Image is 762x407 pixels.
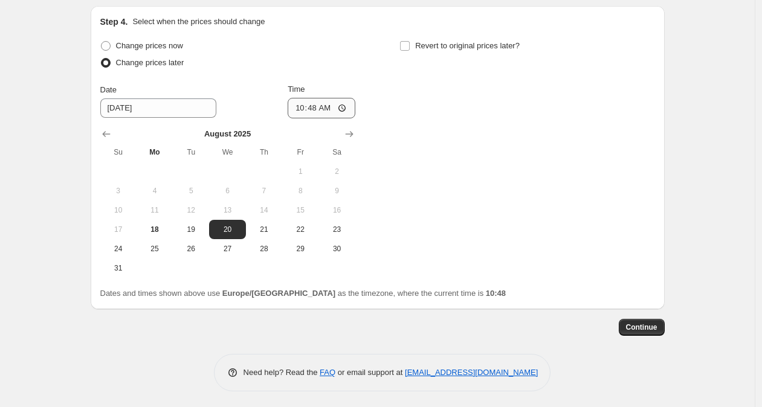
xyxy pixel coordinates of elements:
button: Tuesday August 5 2025 [173,181,209,200]
button: Tuesday August 12 2025 [173,200,209,220]
a: FAQ [320,368,335,377]
button: Saturday August 9 2025 [318,181,355,200]
span: Change prices later [116,58,184,67]
span: 26 [178,244,204,254]
button: Friday August 22 2025 [282,220,318,239]
span: Fr [287,147,314,157]
span: 5 [178,186,204,196]
span: 24 [105,244,132,254]
span: 23 [323,225,350,234]
span: 19 [178,225,204,234]
button: Saturday August 23 2025 [318,220,355,239]
button: Today Monday August 18 2025 [137,220,173,239]
span: 31 [105,263,132,273]
button: Wednesday August 20 2025 [209,220,245,239]
span: Th [251,147,277,157]
span: 3 [105,186,132,196]
span: 1 [287,167,314,176]
button: Sunday August 31 2025 [100,258,137,278]
span: 18 [141,225,168,234]
input: 12:00 [288,98,355,118]
button: Friday August 29 2025 [282,239,318,258]
span: Sa [323,147,350,157]
span: 2 [323,167,350,176]
span: Mo [141,147,168,157]
span: Date [100,85,117,94]
th: Monday [137,143,173,162]
button: Wednesday August 6 2025 [209,181,245,200]
button: Sunday August 10 2025 [100,200,137,220]
span: or email support at [335,368,405,377]
span: 28 [251,244,277,254]
span: 16 [323,205,350,215]
button: Monday August 25 2025 [137,239,173,258]
input: 8/18/2025 [100,98,216,118]
p: Select when the prices should change [132,16,265,28]
button: Thursday August 7 2025 [246,181,282,200]
span: 17 [105,225,132,234]
span: 30 [323,244,350,254]
h2: Step 4. [100,16,128,28]
button: Friday August 1 2025 [282,162,318,181]
button: Thursday August 21 2025 [246,220,282,239]
a: [EMAIL_ADDRESS][DOMAIN_NAME] [405,368,538,377]
button: Friday August 15 2025 [282,200,318,220]
b: 10:48 [486,289,506,298]
button: Show previous month, July 2025 [98,126,115,143]
button: Monday August 4 2025 [137,181,173,200]
button: Tuesday August 19 2025 [173,220,209,239]
span: We [214,147,241,157]
th: Saturday [318,143,355,162]
span: Continue [626,322,657,332]
span: 14 [251,205,277,215]
b: Europe/[GEOGRAPHIC_DATA] [222,289,335,298]
th: Wednesday [209,143,245,162]
button: Thursday August 28 2025 [246,239,282,258]
button: Thursday August 14 2025 [246,200,282,220]
span: Time [288,85,305,94]
span: 15 [287,205,314,215]
button: Monday August 11 2025 [137,200,173,220]
span: 8 [287,186,314,196]
th: Tuesday [173,143,209,162]
span: Su [105,147,132,157]
span: 27 [214,244,241,254]
span: 21 [251,225,277,234]
button: Saturday August 16 2025 [318,200,355,220]
th: Thursday [246,143,282,162]
button: Sunday August 24 2025 [100,239,137,258]
button: Continue [619,319,665,336]
span: 4 [141,186,168,196]
th: Sunday [100,143,137,162]
button: Sunday August 3 2025 [100,181,137,200]
button: Friday August 8 2025 [282,181,318,200]
span: 7 [251,186,277,196]
span: 9 [323,186,350,196]
span: 20 [214,225,241,234]
button: Show next month, September 2025 [341,126,358,143]
span: 12 [178,205,204,215]
th: Friday [282,143,318,162]
button: Tuesday August 26 2025 [173,239,209,258]
span: 22 [287,225,314,234]
span: 25 [141,244,168,254]
span: 13 [214,205,241,215]
span: 11 [141,205,168,215]
span: Tu [178,147,204,157]
button: Wednesday August 27 2025 [209,239,245,258]
button: Wednesday August 13 2025 [209,200,245,220]
button: Saturday August 2 2025 [318,162,355,181]
button: Saturday August 30 2025 [318,239,355,258]
span: Change prices now [116,41,183,50]
span: 6 [214,186,241,196]
span: Revert to original prices later? [415,41,520,50]
span: Need help? Read the [244,368,320,377]
span: Dates and times shown above use as the timezone, where the current time is [100,289,506,298]
button: Sunday August 17 2025 [100,220,137,239]
span: 29 [287,244,314,254]
span: 10 [105,205,132,215]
